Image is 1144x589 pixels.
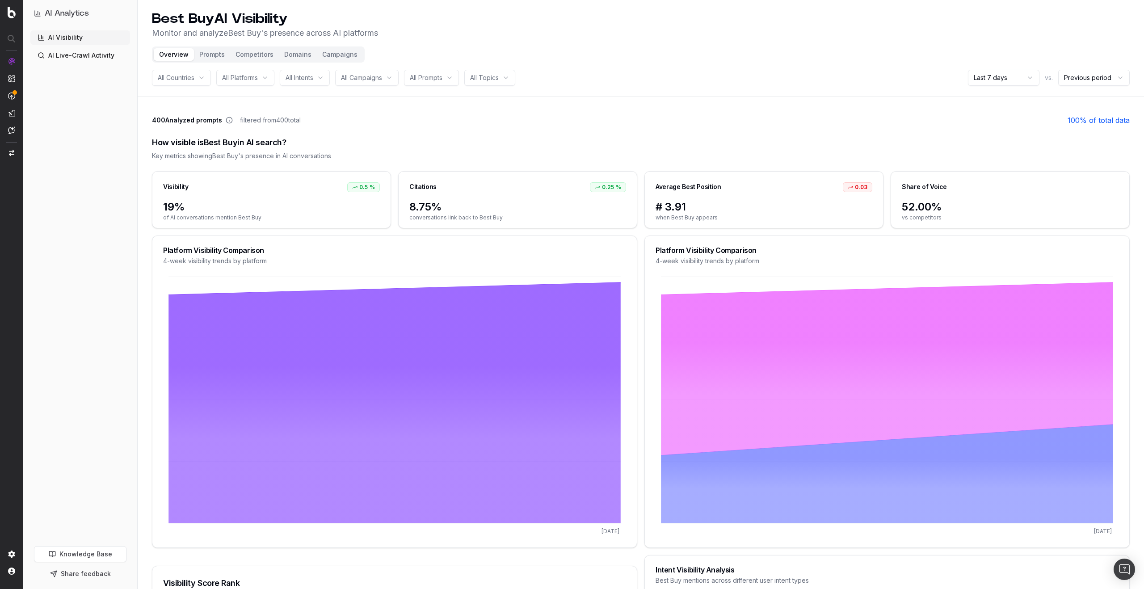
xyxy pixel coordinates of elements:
button: Campaigns [317,48,363,61]
span: All Countries [158,73,194,82]
div: 4-week visibility trends by platform [163,257,626,265]
span: 52.00% [902,200,1119,214]
a: AI Visibility [30,30,130,45]
tspan: [DATE] [1094,528,1112,534]
span: All Topics [470,73,499,82]
div: Share of Voice [902,182,947,191]
span: All Campaigns [341,73,382,82]
div: Average Best Position [656,182,721,191]
img: Assist [8,126,15,134]
div: Platform Visibility Comparison [656,247,1119,254]
span: vs competitors [902,214,1119,221]
a: AI Live-Crawl Activity [30,48,130,63]
img: Activation [8,92,15,100]
span: % [370,184,375,191]
div: Visibility [163,182,189,191]
button: AI Analytics [34,7,126,20]
img: Studio [8,109,15,117]
span: conversations link back to Best Buy [409,214,626,221]
img: Setting [8,551,15,558]
button: Domains [279,48,317,61]
div: Intent Visibility Analysis [656,566,1119,573]
span: All Platforms [222,73,258,82]
span: # 3.91 [656,200,872,214]
span: of AI conversations mention Best Buy [163,214,380,221]
div: 0.03 [843,182,872,192]
div: Citations [409,182,437,191]
tspan: [DATE] [601,528,619,534]
span: % [616,184,621,191]
img: My account [8,568,15,575]
a: 100% of total data [1068,115,1130,126]
span: filtered from 400 total [240,116,301,125]
span: 8.75% [409,200,626,214]
div: 0.25 [590,182,626,192]
a: Knowledge Base [34,546,126,562]
button: Share feedback [34,566,126,582]
img: Intelligence [8,75,15,82]
h1: AI Analytics [45,7,89,20]
span: 400 Analyzed prompts [152,116,222,125]
button: Competitors [230,48,279,61]
div: How visible is Best Buy in AI search? [152,136,1130,149]
div: 4-week visibility trends by platform [656,257,1119,265]
div: Key metrics showing Best Buy 's presence in AI conversations [152,151,1130,160]
span: 19% [163,200,380,214]
div: Platform Visibility Comparison [163,247,626,254]
h1: Best Buy AI Visibility [152,11,378,27]
div: 0.5 [347,182,380,192]
button: Overview [154,48,194,61]
img: Switch project [9,150,14,156]
span: vs. [1045,73,1053,82]
div: Open Intercom Messenger [1114,559,1135,580]
img: Botify logo [8,7,16,18]
span: All Intents [286,73,313,82]
span: when Best Buy appears [656,214,872,221]
button: Prompts [194,48,230,61]
div: Best Buy mentions across different user intent types [656,576,1119,585]
img: Analytics [8,58,15,65]
p: Monitor and analyze Best Buy 's presence across AI platforms [152,27,378,39]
